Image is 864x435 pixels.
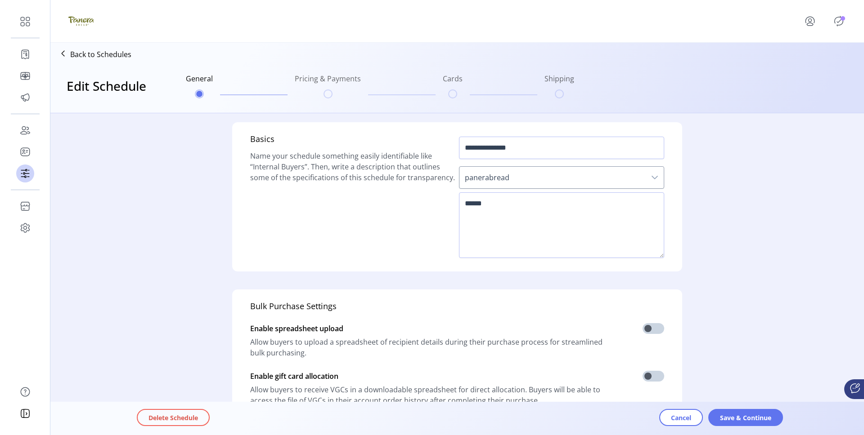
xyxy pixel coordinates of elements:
[646,167,664,188] div: dropdown trigger
[137,409,210,426] button: Delete Schedule
[720,413,771,422] span: Save & Continue
[250,323,343,334] span: Enable spreadsheet upload
[250,133,455,151] h5: Basics
[250,337,610,358] span: Allow buyers to upload a spreadsheet of recipient details during their purchase process for strea...
[67,76,146,95] h3: Edit Schedule
[671,413,691,422] span: Cancel
[70,49,131,60] p: Back to Schedules
[148,413,198,422] span: Delete Schedule
[659,409,703,426] button: Cancel
[250,151,455,182] span: Name your schedule something easily identifiable like “Internal Buyers”. Then, write a descriptio...
[459,167,646,188] span: panerabread
[186,73,213,89] h6: General
[708,409,783,426] button: Save & Continue
[250,371,338,382] span: Enable gift card allocation
[68,9,94,34] img: logo
[832,14,846,28] button: Publisher Panel
[250,300,337,318] h5: Bulk Purchase Settings
[250,384,610,406] span: Allow buyers to receive VGCs in a downloadable spreadsheet for direct allocation. Buyers will be ...
[792,10,832,32] button: menu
